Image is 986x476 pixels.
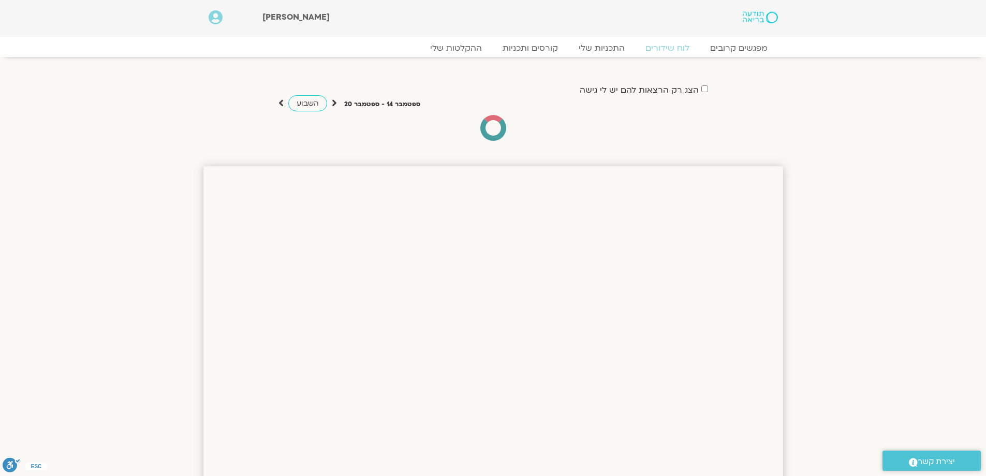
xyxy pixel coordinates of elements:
span: השבוע [297,98,319,108]
span: [PERSON_NAME] [262,11,330,23]
a: התכניות שלי [568,43,635,53]
a: השבוע [288,95,327,111]
nav: Menu [209,43,778,53]
a: ההקלטות שלי [420,43,492,53]
label: הצג רק הרצאות להם יש לי גישה [580,85,699,95]
p: ספטמבר 14 - ספטמבר 20 [344,99,420,110]
a: מפגשים קרובים [700,43,778,53]
a: קורסים ותכניות [492,43,568,53]
span: יצירת קשר [918,455,955,469]
a: לוח שידורים [635,43,700,53]
a: יצירת קשר [882,451,981,471]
